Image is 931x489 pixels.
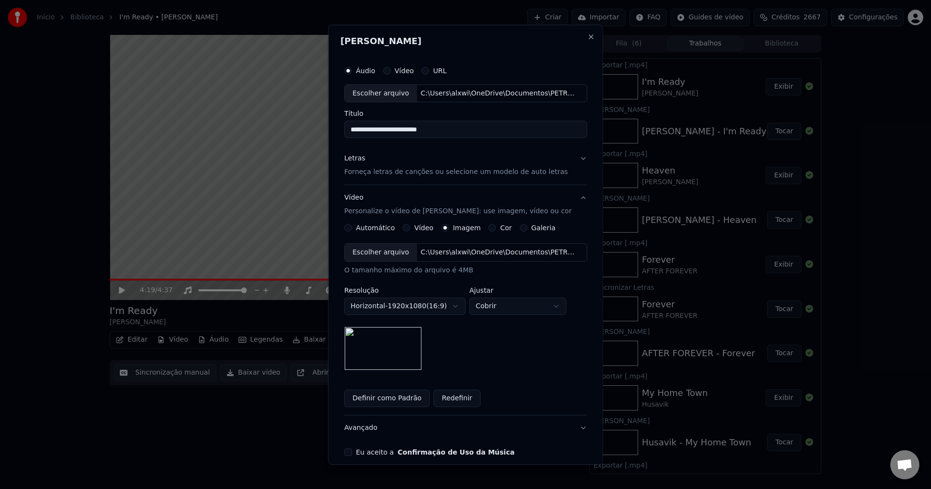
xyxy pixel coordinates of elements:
label: Cor [500,224,512,231]
label: Vídeo [414,224,433,231]
button: Definir como Padrão [344,390,430,407]
div: Escolher arquivo [345,244,417,261]
label: Resolução [344,287,465,294]
button: VídeoPersonalize o vídeo de [PERSON_NAME]: use imagem, vídeo ou cor [344,185,587,224]
button: LetrasForneça letras de canções ou selecione um modelo de auto letras [344,146,587,185]
label: Vídeo [394,67,414,74]
button: Avançado [344,415,587,441]
label: Ajustar [469,287,566,294]
div: Letras [344,154,365,163]
label: URL [433,67,447,74]
h2: [PERSON_NAME] [340,36,591,45]
div: Vídeo [344,193,572,216]
p: Forneça letras de canções ou selecione um modelo de auto letras [344,167,568,177]
button: Redefinir [433,390,481,407]
div: C:\Users\alxwi\OneDrive\Documentos\PETROPOLIS\KARAOKE_ESPECIAL\INTRO_MARCA\CAPA_YOUTUBE\ART\OFO.jpg [417,248,581,257]
div: Escolher arquivo [345,84,417,102]
label: Áudio [356,67,375,74]
label: Título [344,110,587,117]
button: Eu aceito a [398,449,514,456]
div: C:\Users\alxwi\OneDrive\Documentos\PETROPOLIS\KARAOKE_ESPECIAL\[PERSON_NAME] - Forever Young.mp3 [417,88,581,98]
label: Imagem [452,224,480,231]
div: O tamanho máximo do arquivo é 4MB [344,266,587,275]
label: Galeria [531,224,555,231]
label: Eu aceito a [356,449,514,456]
label: Automático [356,224,395,231]
p: Personalize o vídeo de [PERSON_NAME]: use imagem, vídeo ou cor [344,206,572,216]
div: VídeoPersonalize o vídeo de [PERSON_NAME]: use imagem, vídeo ou cor [344,224,587,415]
